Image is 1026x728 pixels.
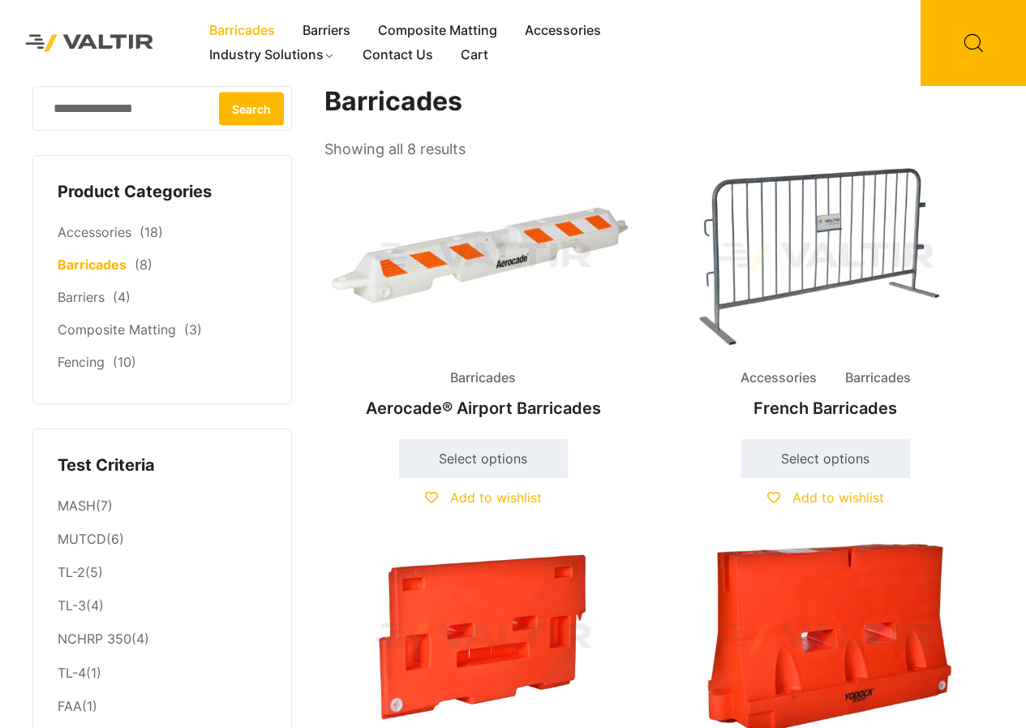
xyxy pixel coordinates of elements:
[58,531,106,547] a: MUTCD
[58,454,267,478] h4: Test Criteria
[184,321,202,338] span: (3)
[450,489,542,506] span: Add to wishlist
[195,19,289,43] a: Barricades
[195,43,349,67] a: Industry Solutions
[140,224,163,240] span: (18)
[219,92,284,125] button: Search
[58,523,267,557] li: (6)
[58,180,267,205] h4: Product Categories
[58,665,86,681] a: TL-4
[58,631,131,647] a: NCHRP 350
[58,564,85,580] a: TL-2
[792,489,884,506] span: Add to wishlist
[58,321,176,338] a: Composite Matting
[728,366,829,390] span: Accessories
[58,498,96,514] a: MASH
[324,136,466,163] p: Showing all 8 results
[58,657,267,690] li: (1)
[58,597,86,614] a: TL-3
[12,21,167,65] img: Valtir Rentals
[135,256,152,273] span: (8)
[58,354,105,370] a: Fencing
[364,19,511,43] a: Composite Matting
[767,489,884,506] a: Add to wishlist
[511,19,615,43] a: Accessories
[667,390,984,426] h2: French Barricades
[113,354,136,370] span: (10)
[113,289,131,305] span: (4)
[58,224,131,240] a: Accessories
[324,162,642,426] a: BarricadesAerocade® Airport Barricades
[741,439,910,478] a: Select options for “French Barricades”
[667,162,984,426] a: Accessories BarricadesFrench Barricades
[58,557,267,590] li: (5)
[349,43,447,67] a: Contact Us
[324,86,985,118] h1: Barricades
[447,43,502,67] a: Cart
[58,623,267,657] li: (4)
[58,690,267,719] li: (1)
[58,489,267,523] li: (7)
[833,366,923,390] span: Barricades
[399,439,568,478] a: Select options for “Aerocade® Airport Barricades”
[425,489,542,506] a: Add to wishlist
[58,289,105,305] a: Barriers
[58,256,127,273] a: Barricades
[324,390,642,426] h2: Aerocade® Airport Barricades
[438,366,528,390] span: Barricades
[58,590,267,623] li: (4)
[58,698,82,714] a: FAA
[289,19,364,43] a: Barriers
